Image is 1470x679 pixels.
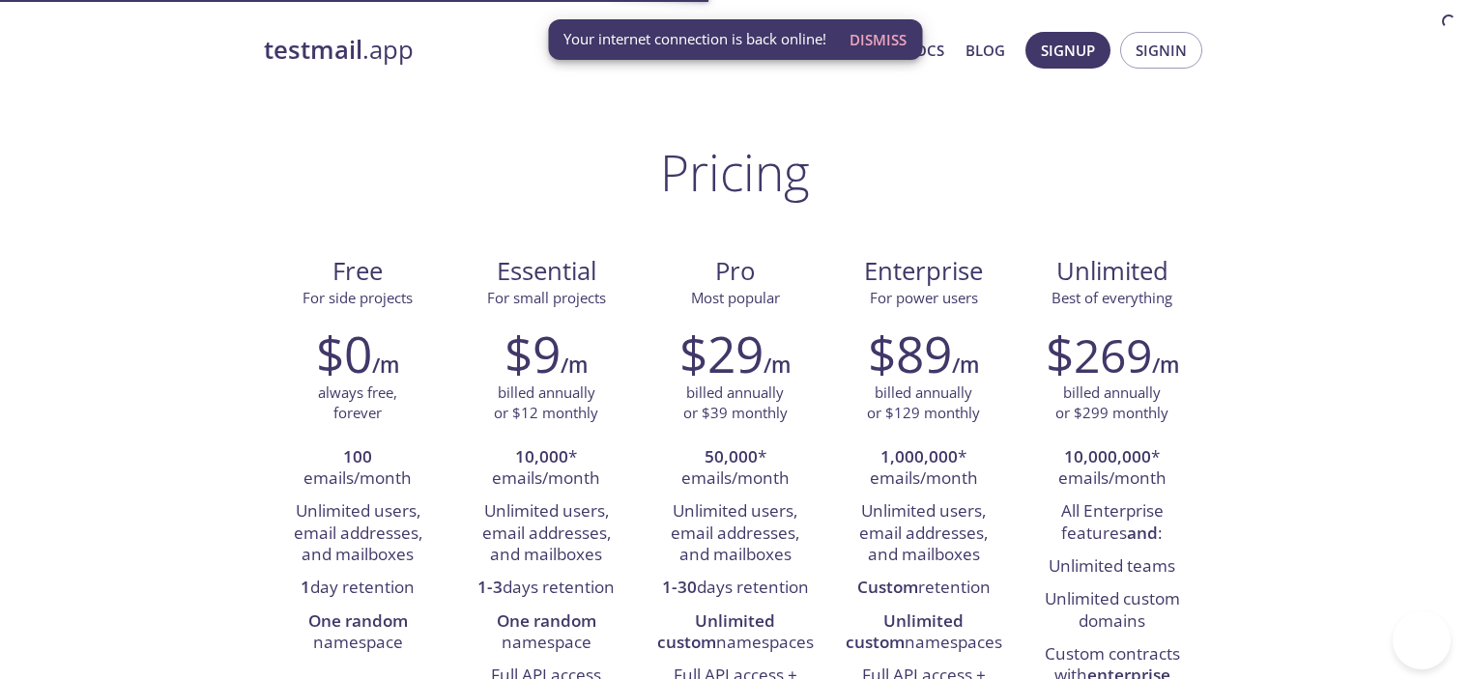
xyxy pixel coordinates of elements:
li: Unlimited users, email addresses, and mailboxes [467,495,626,572]
h6: /m [764,349,791,382]
a: Docs [905,38,944,63]
span: Essential [468,255,625,288]
li: * emails/month [1032,441,1192,496]
li: namespace [278,606,438,661]
li: Unlimited custom domains [1032,583,1192,638]
strong: One random [497,609,596,632]
h6: /m [1152,349,1179,382]
span: Signin [1136,38,1187,63]
h2: $89 [868,325,952,382]
h6: /m [952,349,979,382]
p: billed annually or $12 monthly [494,382,598,424]
li: days retention [467,572,626,605]
h2: $0 [316,325,372,382]
h2: $29 [679,325,764,382]
li: namespace [467,606,626,661]
li: days retention [655,572,815,605]
span: Best of everything [1052,288,1172,307]
span: Enterprise [845,255,1002,288]
span: Unlimited [1056,254,1168,288]
strong: 1-3 [477,576,503,598]
span: Signup [1041,38,1095,63]
strong: One random [308,609,408,632]
h1: Pricing [660,143,810,201]
strong: 50,000 [705,445,758,467]
strong: Unlimited custom [657,609,776,653]
strong: 10,000,000 [1064,445,1151,467]
li: Unlimited users, email addresses, and mailboxes [844,495,1003,572]
li: All Enterprise features : [1032,495,1192,551]
li: Unlimited users, email addresses, and mailboxes [655,495,815,572]
li: Unlimited teams [1032,551,1192,583]
strong: 1-30 [662,576,697,598]
h2: $9 [504,325,561,382]
li: day retention [278,572,438,605]
span: Free [279,255,437,288]
li: namespaces [655,606,815,661]
strong: and [1127,522,1158,544]
strong: 1,000,000 [880,445,958,467]
span: For small projects [487,288,606,307]
span: For side projects [303,288,413,307]
strong: 1 [301,576,310,598]
a: testmail.app [264,34,718,67]
strong: Custom [857,576,918,598]
strong: Unlimited custom [846,609,965,653]
span: Dismiss [850,27,907,52]
button: Signin [1120,32,1202,69]
li: * emails/month [655,441,815,496]
button: Signup [1025,32,1110,69]
span: Most popular [691,288,780,307]
p: billed annually or $299 monthly [1055,382,1168,424]
h6: /m [561,349,588,382]
strong: 10,000 [515,445,568,467]
strong: testmail [264,33,362,67]
span: Pro [656,255,814,288]
li: * emails/month [467,441,626,496]
button: Dismiss [842,21,914,58]
li: * emails/month [844,441,1003,496]
p: always free, forever [318,382,397,424]
p: billed annually or $39 monthly [683,382,788,424]
span: Your internet connection is back online! [563,29,826,49]
strong: 100 [343,445,372,467]
a: Blog [966,38,1005,63]
h2: $ [1046,325,1152,382]
h6: /m [372,349,399,382]
li: emails/month [278,441,438,496]
iframe: Help Scout Beacon - Open [1393,611,1451,669]
li: retention [844,572,1003,605]
span: For power users [870,288,978,307]
li: Unlimited users, email addresses, and mailboxes [278,495,438,572]
span: 269 [1074,324,1152,386]
p: billed annually or $129 monthly [867,382,980,424]
li: namespaces [844,606,1003,661]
